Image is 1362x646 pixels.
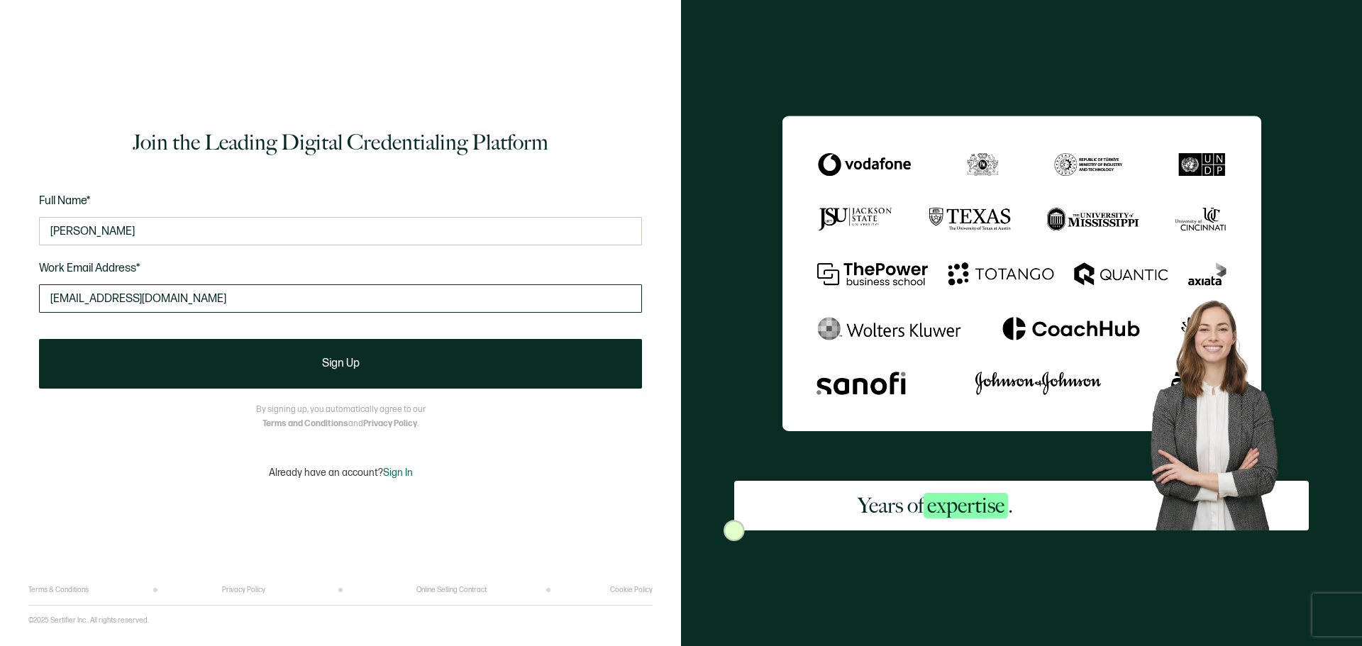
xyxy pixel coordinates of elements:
h2: Years of . [858,491,1013,520]
span: Full Name* [39,194,91,208]
span: Sign In [383,467,413,479]
span: Sign Up [322,358,360,369]
input: Enter your work email address [39,284,642,313]
span: expertise [924,493,1008,518]
span: Work Email Address* [39,262,140,275]
img: Sertifier Signup - Years of <span class="strong-h">expertise</span>. [782,116,1261,431]
p: Already have an account? [269,467,413,479]
a: Privacy Policy [222,586,265,594]
h1: Join the Leading Digital Credentialing Platform [133,128,548,157]
button: Sign Up [39,339,642,389]
img: Sertifier Signup [724,520,745,541]
a: Online Selling Contract [416,586,487,594]
p: ©2025 Sertifier Inc.. All rights reserved. [28,616,149,625]
input: Jane Doe [39,217,642,245]
a: Privacy Policy [363,418,417,429]
a: Terms and Conditions [262,418,348,429]
p: By signing up, you automatically agree to our and . [256,403,426,431]
img: Sertifier Signup - Years of <span class="strong-h">expertise</span>. Hero [1136,289,1309,530]
a: Cookie Policy [610,586,653,594]
a: Terms & Conditions [28,586,89,594]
